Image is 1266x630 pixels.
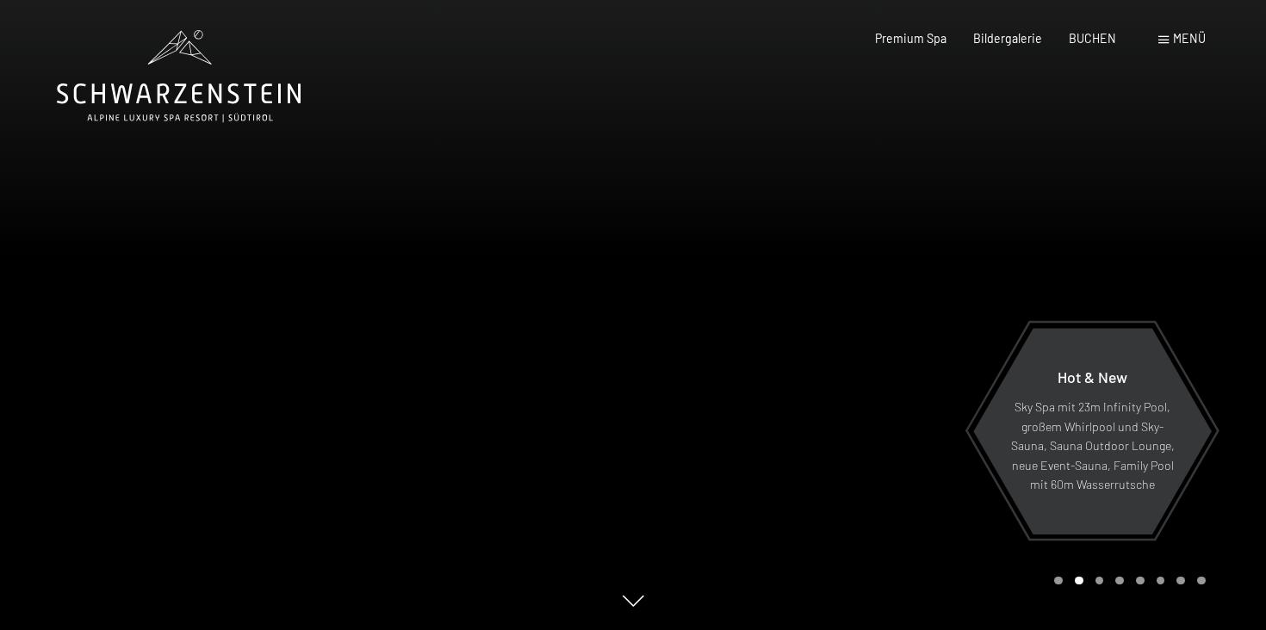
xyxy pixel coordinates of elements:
[1058,367,1127,386] span: Hot & New
[1054,577,1063,585] div: Carousel Page 1
[973,31,1042,46] a: Bildergalerie
[1075,577,1083,585] div: Carousel Page 2 (Current Slide)
[1010,398,1175,495] p: Sky Spa mit 23m Infinity Pool, großem Whirlpool und Sky-Sauna, Sauna Outdoor Lounge, neue Event-S...
[1157,577,1165,585] div: Carousel Page 6
[1136,577,1145,585] div: Carousel Page 5
[1069,31,1116,46] a: BUCHEN
[1115,577,1124,585] div: Carousel Page 4
[1173,31,1206,46] span: Menü
[972,327,1213,535] a: Hot & New Sky Spa mit 23m Infinity Pool, großem Whirlpool und Sky-Sauna, Sauna Outdoor Lounge, ne...
[875,31,946,46] a: Premium Spa
[1197,577,1206,585] div: Carousel Page 8
[1095,577,1104,585] div: Carousel Page 3
[1176,577,1185,585] div: Carousel Page 7
[1048,577,1205,585] div: Carousel Pagination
